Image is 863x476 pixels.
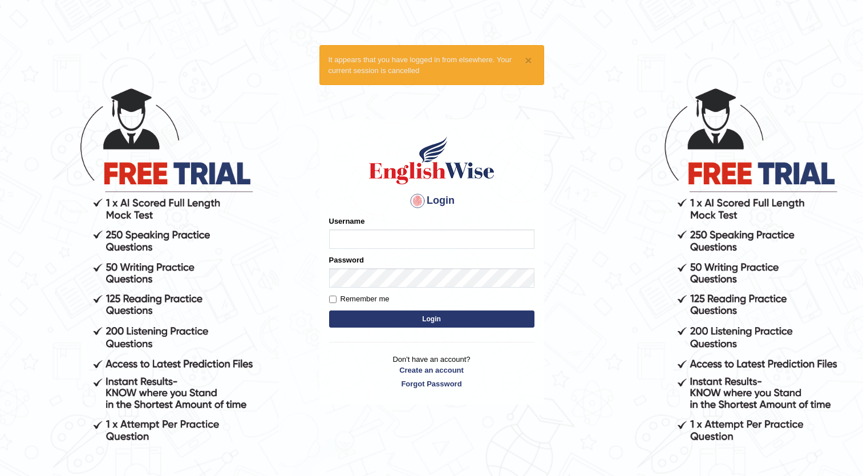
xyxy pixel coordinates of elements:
a: Forgot Password [329,378,534,389]
div: It appears that you have logged in from elsewhere. Your current session is cancelled [319,45,544,85]
button: Login [329,310,534,328]
label: Username [329,216,365,227]
p: Don't have an account? [329,354,534,389]
h4: Login [329,192,534,210]
button: × [525,54,532,66]
input: Remember me [329,296,337,303]
img: Logo of English Wise sign in for intelligent practice with AI [367,135,497,186]
label: Remember me [329,293,390,305]
a: Create an account [329,365,534,376]
label: Password [329,255,364,265]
